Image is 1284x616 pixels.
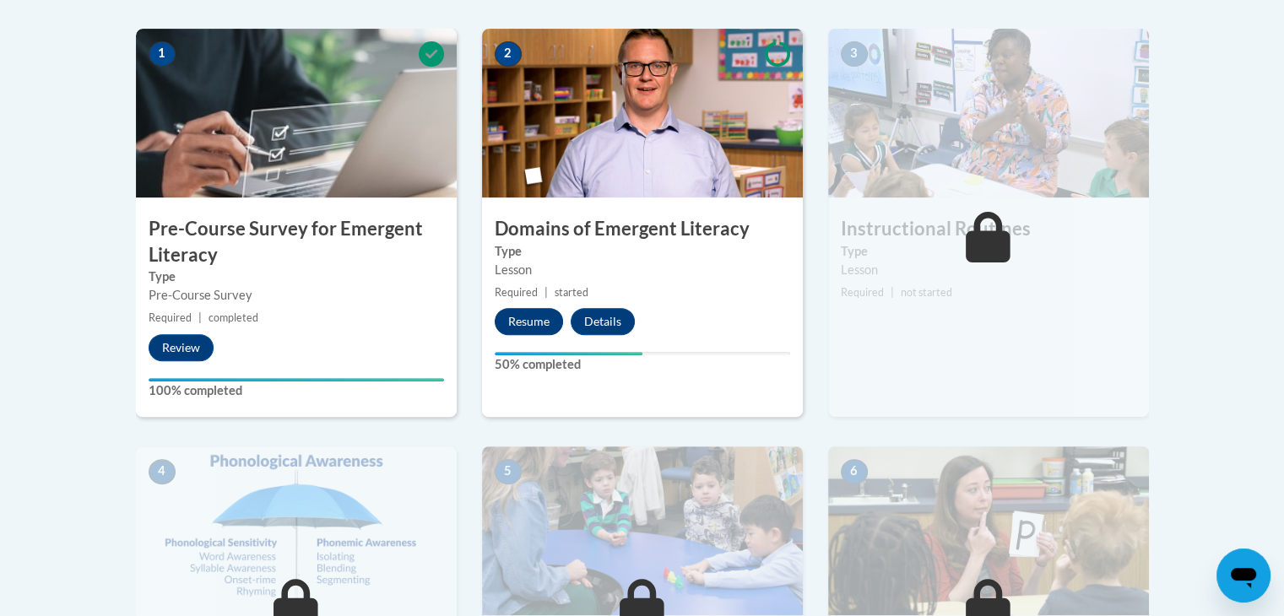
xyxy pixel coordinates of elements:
span: 6 [841,459,868,484]
span: 3 [841,41,868,67]
h3: Instructional Routines [828,216,1149,242]
label: 100% completed [149,381,444,400]
img: Course Image [136,29,457,197]
div: Lesson [841,261,1136,279]
span: 1 [149,41,176,67]
span: not started [901,286,952,299]
button: Details [571,308,635,335]
h3: Domains of Emergent Literacy [482,216,803,242]
button: Resume [495,308,563,335]
button: Review [149,334,214,361]
label: Type [841,242,1136,261]
label: Type [149,267,444,286]
span: Required [841,286,884,299]
span: Required [149,311,192,324]
div: Lesson [495,261,790,279]
div: Your progress [149,378,444,381]
div: Pre-Course Survey [149,286,444,305]
img: Course Image [136,446,457,615]
div: Your progress [495,352,642,355]
span: | [891,286,894,299]
span: 4 [149,459,176,484]
span: Required [495,286,538,299]
span: 5 [495,459,522,484]
label: Type [495,242,790,261]
span: | [544,286,548,299]
span: completed [209,311,258,324]
iframe: Button to launch messaging window [1216,548,1270,602]
span: started [555,286,588,299]
img: Course Image [482,446,803,615]
span: 2 [495,41,522,67]
img: Course Image [828,446,1149,615]
span: | [198,311,202,324]
img: Course Image [482,29,803,197]
label: 50% completed [495,355,790,374]
img: Course Image [828,29,1149,197]
h3: Pre-Course Survey for Emergent Literacy [136,216,457,268]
